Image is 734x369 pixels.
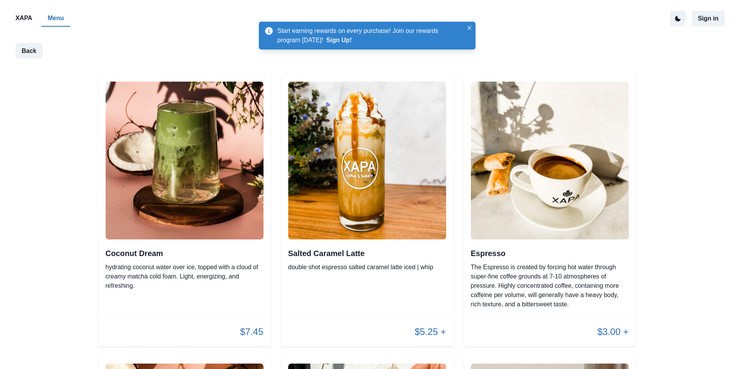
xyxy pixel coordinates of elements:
button: active dark theme mode [670,11,686,26]
p: $7.45 [240,325,263,339]
button: Sign in [692,11,725,26]
img: original.jpeg [288,82,446,239]
p: $3.00 + [597,325,629,339]
img: original.jpeg [106,82,263,239]
p: double shot espresso salted caramel latte iced | whip [288,263,446,272]
p: hydrating coconut water over ice, topped with a cloud of creamy matcha cold foam. Light, energizi... [106,263,263,290]
p: The Espresso is created by forcing hot water through super-fine coffee grounds at 7-10 atmosphere... [471,263,629,309]
p: $5.25 + [415,325,446,339]
h2: Salted Caramel Latte [288,249,446,258]
div: Salted Caramel Lattedouble shot espresso salted caramel latte iced | whip$5.25 + [281,74,454,347]
div: EspressoThe Espresso is created by forcing hot water through super-fine coffee grounds at 7-10 at... [463,74,636,347]
button: Back [15,43,43,58]
button: Close [465,23,474,32]
p: XAPA [15,14,32,23]
img: original.jpeg [471,82,629,239]
button: Sign Up! [326,37,352,44]
h2: Coconut Dream [106,249,263,258]
h2: Espresso [471,249,629,258]
p: Menu [48,14,64,23]
p: Start earning rewards on every purchase! Join our rewards program [DATE]! [277,26,463,45]
div: Coconut Dreamhydrating coconut water over ice, topped with a cloud of creamy matcha cold foam. Li... [98,74,271,347]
